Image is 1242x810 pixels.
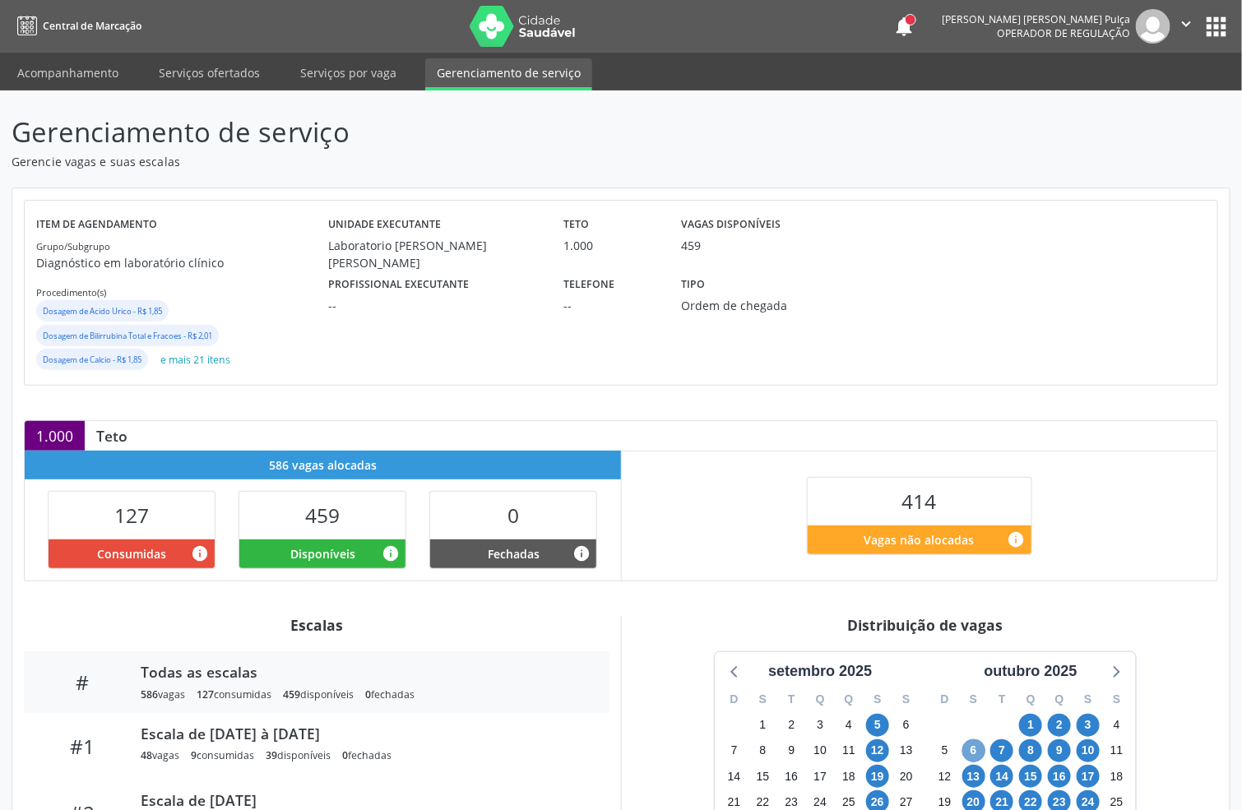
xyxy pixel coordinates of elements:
[892,15,915,38] button: notifications
[36,212,157,238] label: Item de agendamento
[289,58,408,87] a: Serviços por vaga
[1045,687,1074,712] div: Q
[329,212,442,238] label: Unidade executante
[1019,714,1042,737] span: quarta-feira, 1 de outubro de 2025
[1017,687,1045,712] div: Q
[1136,9,1170,44] img: img
[720,687,748,712] div: D
[1105,739,1128,762] span: sábado, 11 de outubro de 2025
[752,714,775,737] span: segunda-feira, 1 de setembro de 2025
[895,765,918,788] span: sábado, 20 de setembro de 2025
[507,502,519,529] span: 0
[990,739,1013,762] span: terça-feira, 7 de outubro de 2025
[1105,714,1128,737] span: sábado, 4 de outubro de 2025
[197,687,271,701] div: consumidas
[97,545,166,562] span: Consumidas
[382,544,400,562] i: Vagas alocadas e sem marcações associadas
[806,687,835,712] div: Q
[809,739,832,762] span: quarta-feira, 10 de setembro de 2025
[342,748,392,762] div: fechadas
[36,240,110,252] small: Grupo/Subgrupo
[959,687,988,712] div: S
[1102,687,1131,712] div: S
[752,739,775,762] span: segunda-feira, 8 de setembro de 2025
[748,687,777,712] div: S
[895,714,918,737] span: sábado, 6 de setembro de 2025
[197,687,214,701] span: 127
[114,502,149,529] span: 127
[1048,739,1071,762] span: quinta-feira, 9 de outubro de 2025
[942,12,1130,26] div: [PERSON_NAME] [PERSON_NAME] Pulça
[1074,687,1103,712] div: S
[762,660,878,683] div: setembro 2025
[141,791,586,809] div: Escala de [DATE]
[12,12,141,39] a: Central de Marcação
[191,544,209,562] i: Vagas alocadas que possuem marcações associadas
[962,739,985,762] span: segunda-feira, 6 de outubro de 2025
[147,58,271,87] a: Serviços ofertados
[777,687,806,712] div: T
[1077,765,1100,788] span: sexta-feira, 17 de outubro de 2025
[780,765,803,788] span: terça-feira, 16 de setembro de 2025
[988,687,1017,712] div: T
[837,714,860,737] span: quinta-feira, 4 de setembro de 2025
[141,748,179,762] div: vagas
[1008,530,1026,548] i: Quantidade de vagas restantes do teto de vagas
[1019,765,1042,788] span: quarta-feira, 15 de outubro de 2025
[365,687,415,701] div: fechadas
[934,765,957,788] span: domingo, 12 de outubro de 2025
[141,748,152,762] span: 48
[266,748,277,762] span: 39
[35,670,129,694] div: #
[12,153,864,170] p: Gerencie vagas e suas escalas
[283,687,300,701] span: 459
[12,112,864,153] p: Gerenciamento de serviço
[1077,714,1100,737] span: sexta-feira, 3 de outubro de 2025
[723,739,746,762] span: domingo, 7 de setembro de 2025
[780,714,803,737] span: terça-feira, 2 de setembro de 2025
[141,724,586,743] div: Escala de [DATE] à [DATE]
[866,765,889,788] span: sexta-feira, 19 de setembro de 2025
[563,271,614,297] label: Telefone
[1048,714,1071,737] span: quinta-feira, 2 de outubro de 2025
[35,734,129,758] div: #1
[329,297,541,314] div: --
[681,212,781,238] label: Vagas disponíveis
[43,306,162,317] small: Dosagem de Acido Urico - R$ 1,85
[990,765,1013,788] span: terça-feira, 14 de outubro de 2025
[866,739,889,762] span: sexta-feira, 12 de setembro de 2025
[572,544,591,562] i: Vagas alocadas e sem marcações associadas que tiveram sua disponibilidade fechada
[141,687,158,701] span: 586
[36,286,106,299] small: Procedimento(s)
[25,451,621,479] div: 586 vagas alocadas
[864,687,892,712] div: S
[563,237,658,254] div: 1.000
[191,748,254,762] div: consumidas
[1170,9,1202,44] button: 
[342,748,348,762] span: 0
[837,739,860,762] span: quinta-feira, 11 de setembro de 2025
[25,421,85,451] div: 1.000
[563,297,658,314] div: --
[1048,765,1071,788] span: quinta-feira, 16 de outubro de 2025
[835,687,864,712] div: Q
[488,545,540,562] span: Fechadas
[780,739,803,762] span: terça-feira, 9 de setembro de 2025
[141,687,185,701] div: vagas
[978,660,1084,683] div: outubro 2025
[809,765,832,788] span: quarta-feira, 17 de setembro de 2025
[6,58,130,87] a: Acompanhamento
[1019,739,1042,762] span: quarta-feira, 8 de outubro de 2025
[681,237,701,254] div: 459
[681,271,705,297] label: Tipo
[1105,765,1128,788] span: sábado, 18 de outubro de 2025
[1202,12,1230,41] button: apps
[866,714,889,737] span: sexta-feira, 5 de setembro de 2025
[930,687,959,712] div: D
[809,714,832,737] span: quarta-feira, 3 de setembro de 2025
[752,765,775,788] span: segunda-feira, 15 de setembro de 2025
[85,427,139,445] div: Teto
[902,488,937,515] span: 414
[997,26,1130,40] span: Operador de regulação
[563,212,589,238] label: Teto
